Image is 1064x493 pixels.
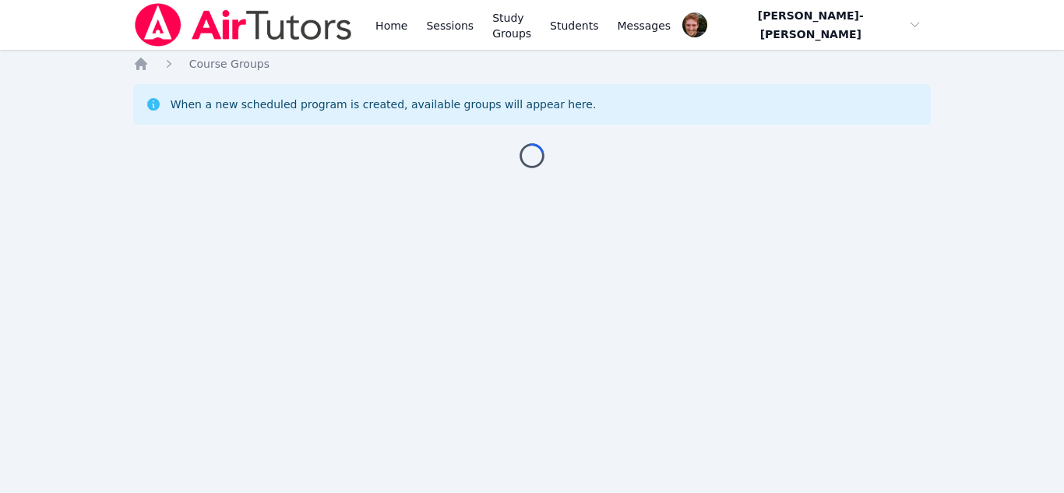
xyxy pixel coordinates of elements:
[171,97,597,112] div: When a new scheduled program is created, available groups will appear here.
[133,56,932,72] nav: Breadcrumb
[189,58,270,70] span: Course Groups
[133,3,354,47] img: Air Tutors
[189,56,270,72] a: Course Groups
[618,18,671,33] span: Messages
